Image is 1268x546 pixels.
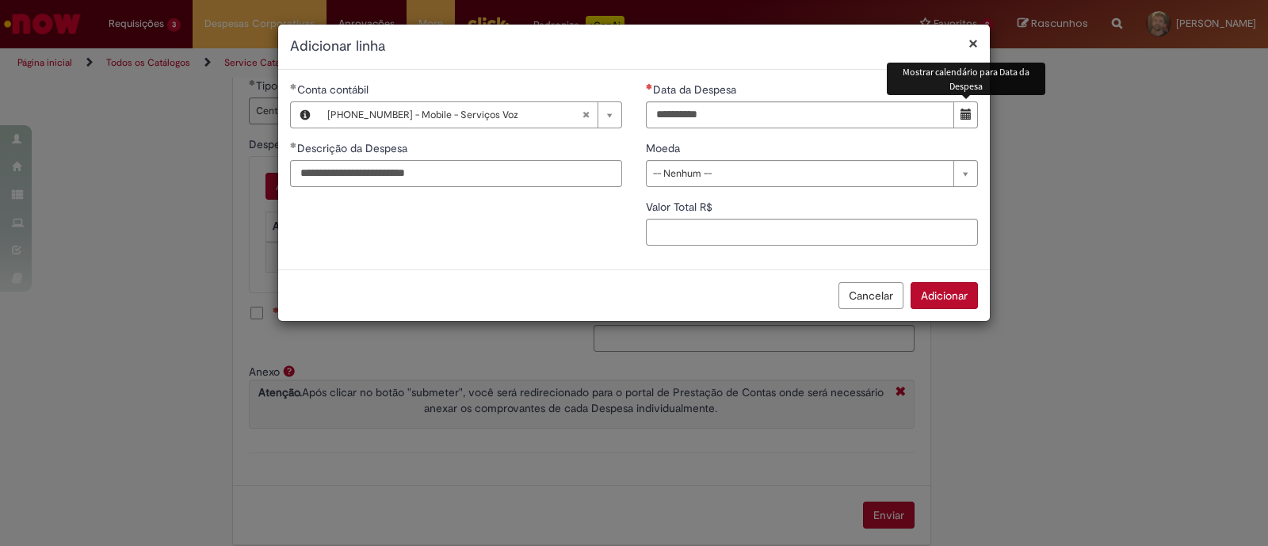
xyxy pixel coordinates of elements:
span: Necessários [646,83,653,90]
button: Fechar modal [968,35,978,52]
span: Descrição da Despesa [297,141,411,155]
span: Necessários - Conta contábil [297,82,372,97]
span: [PHONE_NUMBER] - Mobile - Serviços Voz [327,102,582,128]
span: Data da Despesa [653,82,739,97]
span: Valor Total R$ [646,200,716,214]
a: [PHONE_NUMBER] - Mobile - Serviços VozLimpar campo Conta contábil [319,102,621,128]
input: Descrição da Despesa [290,160,622,187]
button: Cancelar [838,282,903,309]
span: Obrigatório Preenchido [290,83,297,90]
abbr: Limpar campo Conta contábil [574,102,598,128]
input: Data da Despesa [646,101,954,128]
button: Conta contábil, Visualizar este registro 72032001 - Mobile - Serviços Voz [291,102,319,128]
span: -- Nenhum -- [653,161,945,186]
span: Obrigatório Preenchido [290,142,297,148]
button: Mostrar calendário para Data da Despesa [953,101,978,128]
span: Moeda [646,141,683,155]
input: Valor Total R$ [646,219,978,246]
button: Adicionar [911,282,978,309]
div: Mostrar calendário para Data da Despesa [887,63,1045,94]
h2: Adicionar linha [290,36,978,57]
